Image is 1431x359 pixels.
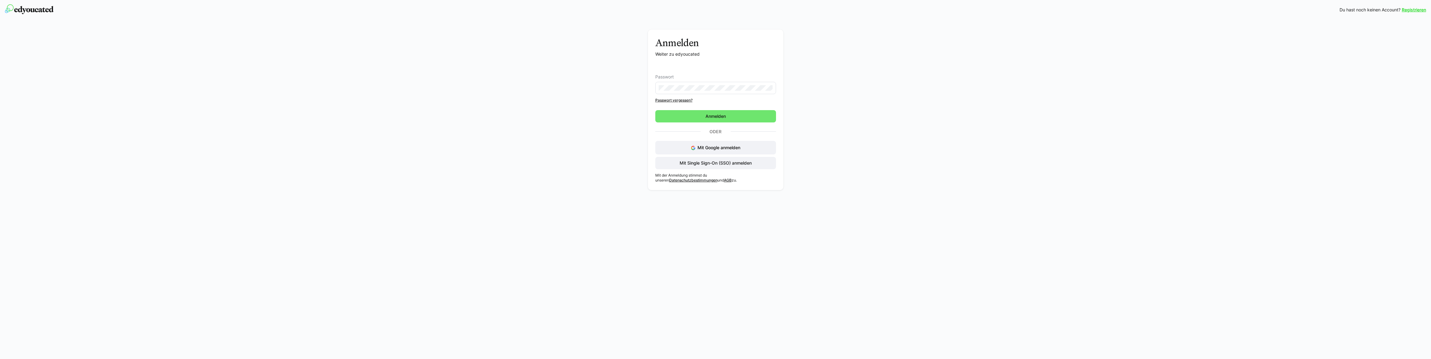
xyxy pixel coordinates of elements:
a: Datenschutzbestimmungen [669,178,718,182]
img: edyoucated [5,4,54,14]
button: Mit Single Sign-On (SSO) anmelden [655,157,776,169]
p: Oder [701,127,731,136]
span: Passwort [655,74,674,79]
a: AGB [724,178,732,182]
span: Mit Single Sign-On (SSO) anmelden [679,160,753,166]
button: Mit Google anmelden [655,141,776,154]
p: Mit der Anmeldung stimmst du unseren und zu. [655,173,776,183]
span: Du hast noch keinen Account? [1340,7,1401,13]
a: Passwort vergessen? [655,98,776,103]
span: Mit Google anmelden [697,145,740,150]
p: Weiter zu edyoucated [655,51,776,57]
h3: Anmelden [655,37,776,49]
span: Anmelden [705,113,727,119]
a: Registrieren [1402,7,1426,13]
button: Anmelden [655,110,776,122]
